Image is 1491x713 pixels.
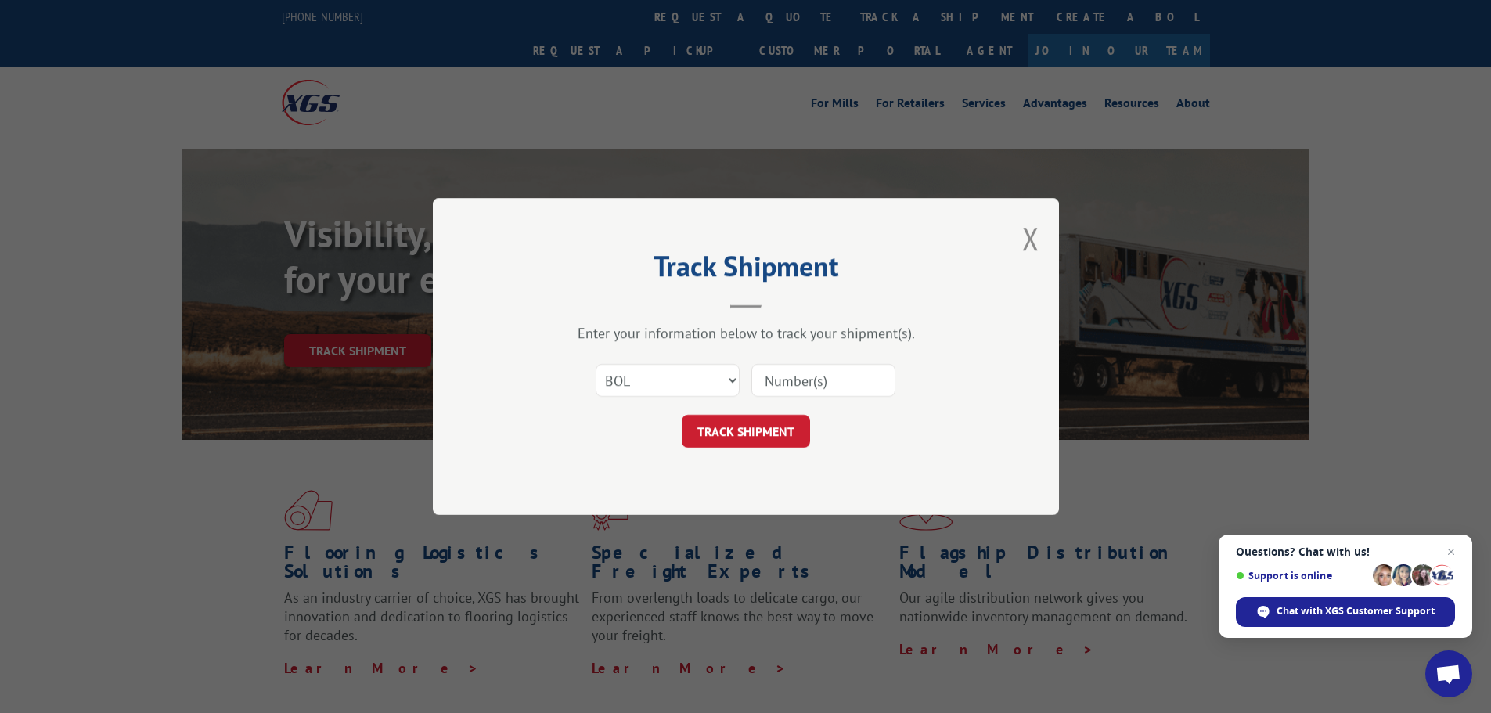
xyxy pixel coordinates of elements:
div: Enter your information below to track your shipment(s). [511,324,981,342]
button: Close modal [1022,218,1039,259]
input: Number(s) [751,364,895,397]
span: Chat with XGS Customer Support [1277,604,1435,618]
h2: Track Shipment [511,255,981,285]
span: Close chat [1442,542,1460,561]
span: Questions? Chat with us! [1236,546,1455,558]
span: Support is online [1236,570,1367,582]
div: Chat with XGS Customer Support [1236,597,1455,627]
div: Open chat [1425,650,1472,697]
button: TRACK SHIPMENT [682,415,810,448]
